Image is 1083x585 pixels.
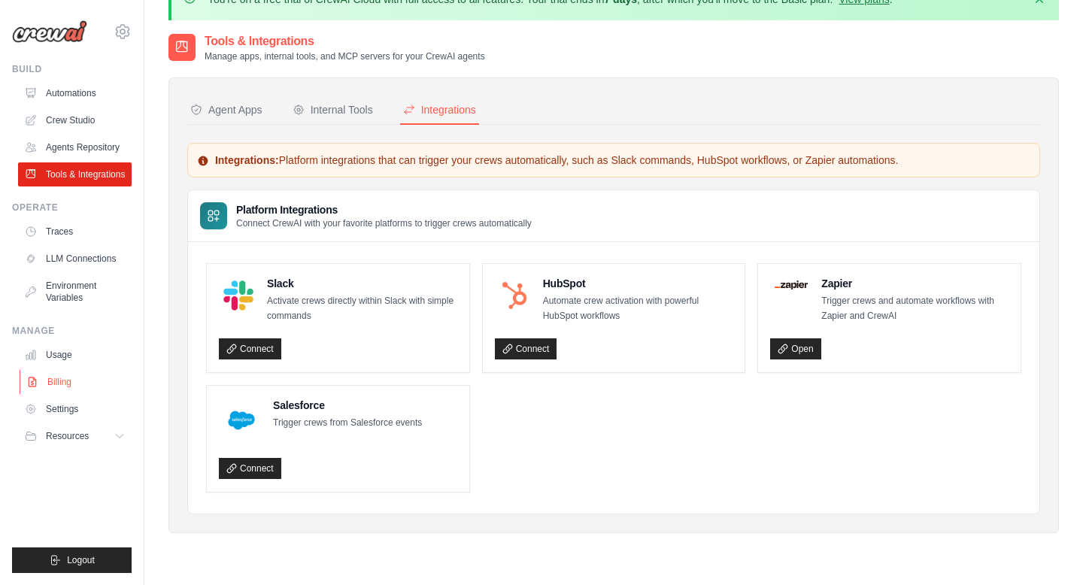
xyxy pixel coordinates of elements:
[187,96,265,125] button: Agent Apps
[267,294,457,323] p: Activate crews directly within Slack with simple commands
[197,153,1030,168] p: Platform integrations that can trigger your crews automatically, such as Slack commands, HubSpot ...
[499,280,529,311] img: HubSpot Logo
[12,547,132,573] button: Logout
[543,294,733,323] p: Automate crew activation with powerful HubSpot workflows
[205,32,485,50] h2: Tools & Integrations
[770,338,821,359] a: Open
[400,96,479,125] button: Integrations
[18,397,132,421] a: Settings
[18,108,132,132] a: Crew Studio
[12,63,132,75] div: Build
[219,458,281,479] a: Connect
[403,102,476,117] div: Integrations
[18,424,132,448] button: Resources
[236,202,532,217] h3: Platform Integrations
[223,280,253,311] img: Slack Logo
[18,247,132,271] a: LLM Connections
[18,162,132,186] a: Tools & Integrations
[273,416,422,431] p: Trigger crews from Salesforce events
[543,276,733,291] h4: HubSpot
[18,81,132,105] a: Automations
[12,202,132,214] div: Operate
[495,338,557,359] a: Connect
[290,96,376,125] button: Internal Tools
[215,154,279,166] strong: Integrations:
[205,50,485,62] p: Manage apps, internal tools, and MCP servers for your CrewAI agents
[293,102,373,117] div: Internal Tools
[12,325,132,337] div: Manage
[775,280,808,289] img: Zapier Logo
[821,294,1009,323] p: Trigger crews and automate workflows with Zapier and CrewAI
[18,274,132,310] a: Environment Variables
[219,338,281,359] a: Connect
[18,220,132,244] a: Traces
[46,430,89,442] span: Resources
[18,343,132,367] a: Usage
[223,402,259,438] img: Salesforce Logo
[12,20,87,43] img: Logo
[236,217,532,229] p: Connect CrewAI with your favorite platforms to trigger crews automatically
[18,135,132,159] a: Agents Repository
[190,102,262,117] div: Agent Apps
[20,370,133,394] a: Billing
[821,276,1009,291] h4: Zapier
[273,398,422,413] h4: Salesforce
[267,276,457,291] h4: Slack
[67,554,95,566] span: Logout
